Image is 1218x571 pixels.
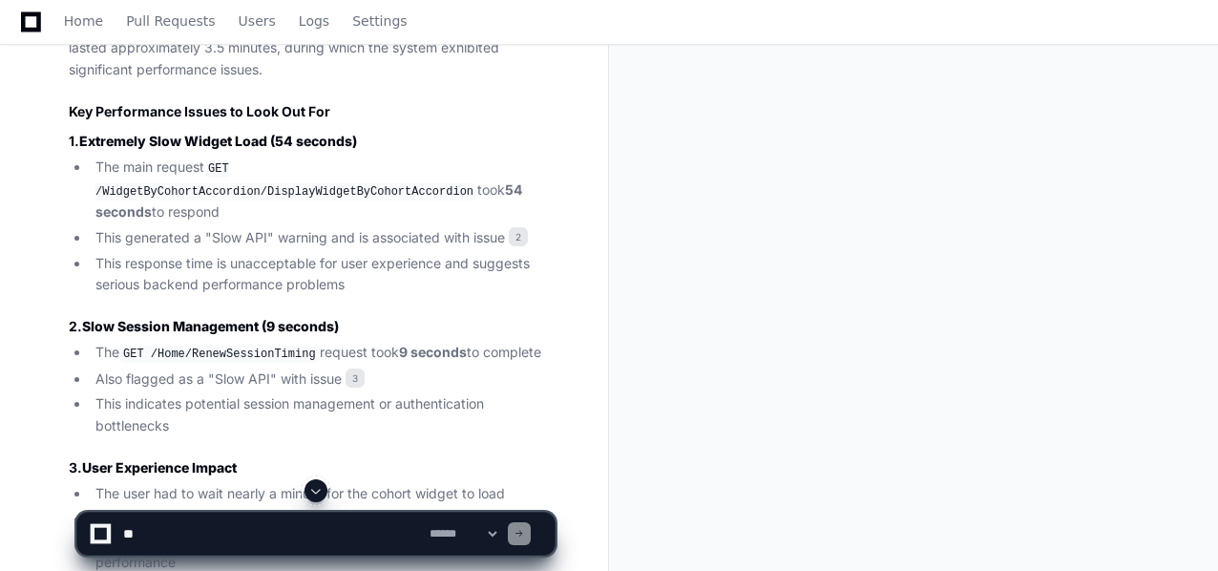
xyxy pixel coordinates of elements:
[126,15,215,27] span: Pull Requests
[399,344,467,360] strong: 9 seconds
[352,15,407,27] span: Settings
[79,133,357,149] strong: Extremely Slow Widget Load (54 seconds)
[239,15,276,27] span: Users
[64,15,103,27] span: Home
[119,346,320,363] code: GET /Home/RenewSessionTiming
[90,342,555,365] li: The request took to complete
[90,227,555,249] li: This generated a "Slow API" warning and is associated with issue
[90,157,555,223] li: The main request took to respond
[90,393,555,437] li: This indicates potential session management or authentication bottlenecks
[82,318,339,334] strong: Slow Session Management (9 seconds)
[69,102,555,121] h2: Key Performance Issues to Look Out For
[509,227,528,246] span: 2
[95,160,477,201] code: GET /WidgetByCohortAccordion/DisplayWidgetByCohortAccordion
[82,459,237,476] strong: User Experience Impact
[69,132,555,151] h3: 1.
[69,317,555,336] h3: 2.
[346,369,365,388] span: 3
[90,253,555,297] li: This response time is unacceptable for user experience and suggests serious backend performance p...
[299,15,329,27] span: Logs
[69,458,555,477] h3: 3.
[90,369,555,391] li: Also flagged as a "Slow API" with issue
